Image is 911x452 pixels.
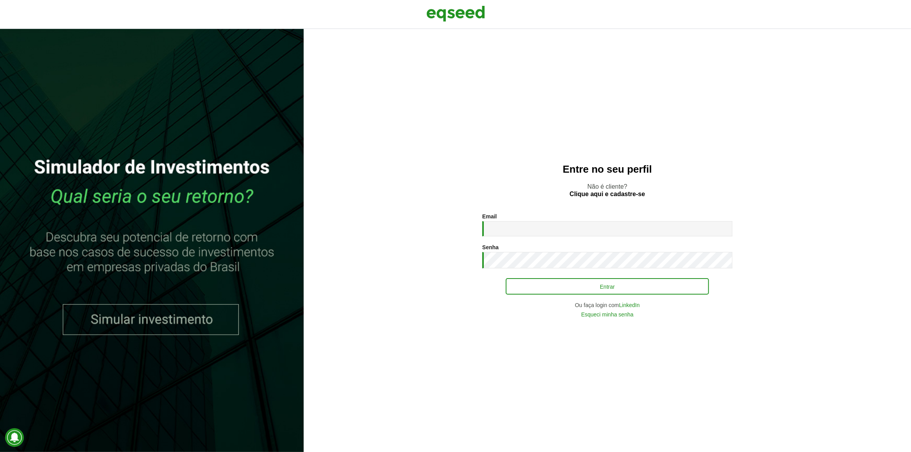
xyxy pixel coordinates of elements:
p: Não é cliente? [319,183,895,198]
label: Senha [482,245,499,250]
label: Email [482,214,497,219]
div: Ou faça login com [482,302,732,308]
a: Clique aqui e cadastre-se [570,191,645,197]
a: LinkedIn [619,302,640,308]
button: Entrar [506,278,709,295]
a: Esqueci minha senha [581,312,634,317]
img: EqSeed Logo [426,4,485,23]
h2: Entre no seu perfil [319,164,895,175]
